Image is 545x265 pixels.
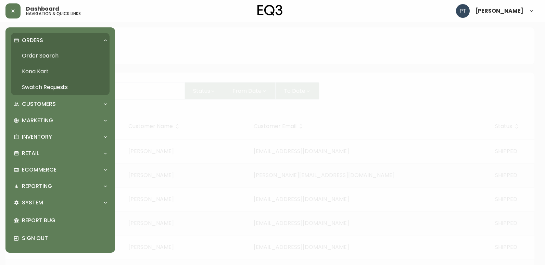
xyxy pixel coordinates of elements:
[22,217,107,224] p: Report Bug
[11,229,110,247] div: Sign Out
[22,37,43,44] p: Orders
[475,8,523,14] span: [PERSON_NAME]
[11,79,110,95] a: Swatch Requests
[22,133,52,141] p: Inventory
[456,4,470,18] img: 986dcd8e1aab7847125929f325458823
[11,162,110,177] div: Ecommerce
[11,97,110,112] div: Customers
[11,212,110,229] div: Report Bug
[11,33,110,48] div: Orders
[11,179,110,194] div: Reporting
[11,129,110,144] div: Inventory
[257,5,283,16] img: logo
[11,146,110,161] div: Retail
[22,150,39,157] p: Retail
[11,64,110,79] a: Kona Kart
[22,199,43,206] p: System
[11,195,110,210] div: System
[26,12,81,16] h5: navigation & quick links
[11,48,110,64] a: Order Search
[22,182,52,190] p: Reporting
[22,100,56,108] p: Customers
[22,166,56,174] p: Ecommerce
[26,6,59,12] span: Dashboard
[11,113,110,128] div: Marketing
[22,117,53,124] p: Marketing
[22,235,107,242] p: Sign Out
